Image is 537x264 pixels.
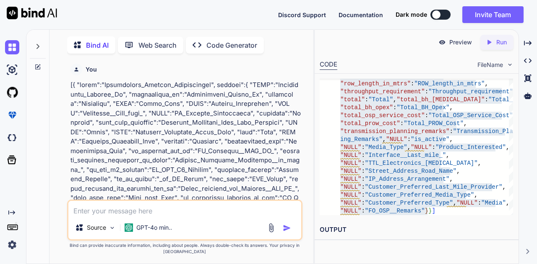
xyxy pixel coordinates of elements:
span: } [425,208,428,214]
span: "Transmission_Plann [453,128,520,135]
span: , [446,152,449,159]
span: Documentation [339,11,383,18]
span: : [362,152,365,159]
span: , [513,112,516,119]
span: "NULL" [340,152,361,159]
span: "Media" [482,200,506,206]
span: "NULL" [340,168,361,174]
span: , [393,96,396,103]
span: "Total_OSP_Service_Cost" [428,112,513,119]
span: , [450,104,453,111]
span: FileName [477,61,503,69]
span: "NULL" [340,176,361,182]
span: ing_Remarks" [340,136,383,143]
span: "is_active" [411,136,449,143]
button: Invite Team [462,6,524,23]
span: , [457,168,460,174]
span: "NULL" [386,136,407,143]
span: , [383,136,386,143]
span: , [478,160,481,167]
span: : [411,80,414,87]
span: , [474,192,478,198]
span: "NULL" [340,144,361,151]
span: "Throughput_requirement" [428,88,513,95]
div: CODE [320,60,337,70]
p: Code Generator [206,40,257,50]
span: "total" [340,96,365,103]
span: , [407,144,411,151]
img: icon [283,224,291,232]
span: } [428,208,432,214]
span: , [450,176,453,182]
span: : [425,88,428,95]
span: : [362,184,365,190]
span: , [506,144,509,151]
img: darkCloudIdeIcon [5,131,19,145]
span: "total_prow_cost" [340,120,400,127]
p: Preview [449,38,472,46]
span: "Total" [369,96,394,103]
p: Source [87,223,106,232]
span: : [432,144,435,151]
span: "Total_PROW_Cost" [404,120,464,127]
span: : [362,160,365,167]
img: settings [5,238,19,252]
span: "ROW_length_in_mtrs" [414,80,485,87]
span: "NULL" [340,200,361,206]
p: Run [496,38,507,46]
span: Discord Support [278,11,326,18]
span: Dark mode [396,10,427,19]
span: : [400,120,404,127]
span: "NULL" [411,144,432,151]
span: "NULL" [457,200,478,206]
span: "NULL" [340,160,361,167]
p: Bind AI [86,40,109,50]
p: GPT-4o min.. [136,223,172,232]
span: "Media_Type" [365,144,407,151]
span: "Interface__Last_mile_" [365,152,446,159]
h6: You [86,65,97,74]
span: "throughput_requirement" [340,88,425,95]
h2: OUTPUT [315,220,518,240]
span: "total_osp_service_cost" [340,112,425,119]
img: Pick Models [109,224,116,231]
span: : [362,176,365,182]
span: , [450,136,453,143]
button: Documentation [339,10,383,19]
span: "total_bh_[MEDICAL_DATA]" [397,96,485,103]
span: "FO_OSP__Remarks" [365,208,425,214]
span: "Street_Address_Road_Name" [365,168,456,174]
button: Discord Support [278,10,326,19]
span: , [503,184,506,190]
span: "NULL" [340,192,361,198]
p: Web Search [138,40,177,50]
img: attachment [266,223,276,233]
img: premium [5,108,19,122]
img: GPT-4o mini [125,223,133,232]
span: : [365,96,368,103]
span: : [485,96,488,103]
span: "Total_BH_Opex" [397,104,450,111]
span: "NULL" [340,184,361,190]
img: preview [438,38,446,46]
span: "Customer_Preferred_Last_Mile_Provider" [365,184,503,190]
span: "Product_Interested" [435,144,506,151]
img: ai-studio [5,63,19,77]
img: Bind AI [7,7,57,19]
span: : [478,200,481,206]
img: chat [5,40,19,54]
span: : [362,168,365,174]
span: , [464,120,467,127]
span: "Customer_Preferred_Type" [365,200,453,206]
span: "transmission_planning_remarks" [340,128,449,135]
span: "IP_Address_Arrangement" [365,176,450,182]
span: : [362,144,365,151]
span: : [362,208,365,214]
span: : [393,104,396,111]
span: "row_length_in_mtrs" [340,80,411,87]
span: , [485,80,488,87]
span: : [362,200,365,206]
span: : [425,112,428,119]
span: , [453,200,456,206]
span: "total_bh_opex" [340,104,393,111]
